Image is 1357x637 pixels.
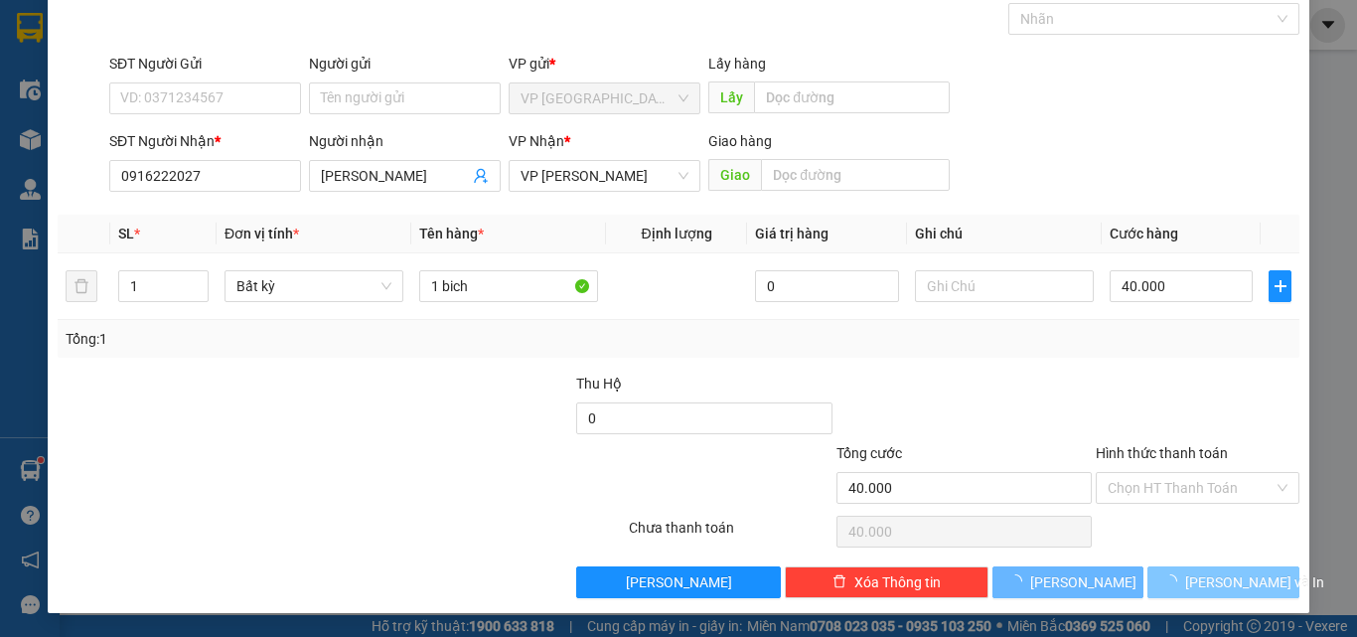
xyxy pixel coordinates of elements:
[309,53,501,75] div: Người gửi
[1269,270,1291,302] button: plus
[1110,226,1178,241] span: Cước hàng
[66,270,97,302] button: delete
[992,566,1144,598] button: [PERSON_NAME]
[419,270,598,302] input: VD: Bàn, Ghế
[832,574,846,590] span: delete
[521,161,688,191] span: VP Phan Thiết
[1270,278,1290,294] span: plus
[1147,566,1299,598] button: [PERSON_NAME] và In
[576,376,622,392] span: Thu Hộ
[509,53,700,75] div: VP gửi
[708,81,754,113] span: Lấy
[626,571,732,593] span: [PERSON_NAME]
[627,517,834,552] div: Chưa thanh toán
[915,270,1094,302] input: Ghi Chú
[785,566,988,598] button: deleteXóa Thông tin
[1096,445,1228,461] label: Hình thức thanh toán
[419,226,484,241] span: Tên hàng
[755,270,898,302] input: 0
[576,566,780,598] button: [PERSON_NAME]
[1185,571,1324,593] span: [PERSON_NAME] và In
[854,571,941,593] span: Xóa Thông tin
[641,226,711,241] span: Định lượng
[836,445,902,461] span: Tổng cước
[309,130,501,152] div: Người nhận
[473,168,489,184] span: user-add
[708,133,772,149] span: Giao hàng
[118,226,134,241] span: SL
[907,215,1102,253] th: Ghi chú
[761,159,950,191] input: Dọc đường
[225,226,299,241] span: Đơn vị tính
[708,159,761,191] span: Giao
[236,271,391,301] span: Bất kỳ
[1163,574,1185,588] span: loading
[109,53,301,75] div: SĐT Người Gửi
[1030,571,1136,593] span: [PERSON_NAME]
[109,130,301,152] div: SĐT Người Nhận
[509,133,564,149] span: VP Nhận
[754,81,950,113] input: Dọc đường
[1008,574,1030,588] span: loading
[521,83,688,113] span: VP Sài Gòn
[708,56,766,72] span: Lấy hàng
[755,226,829,241] span: Giá trị hàng
[66,328,526,350] div: Tổng: 1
